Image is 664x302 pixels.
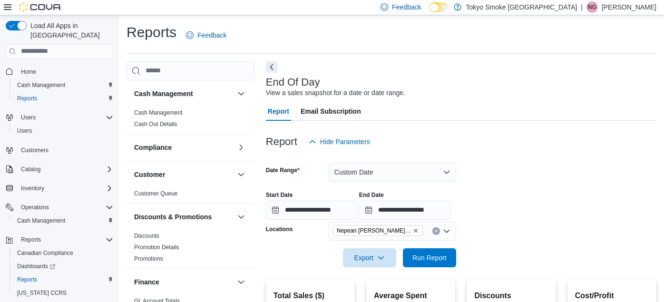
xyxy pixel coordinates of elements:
[235,142,247,153] button: Compliance
[17,234,45,245] button: Reports
[13,125,113,136] span: Users
[17,289,67,297] span: [US_STATE] CCRS
[429,12,430,13] span: Dark Mode
[13,274,113,285] span: Reports
[2,111,117,124] button: Users
[332,225,423,236] span: Nepean Chapman Mills
[17,112,39,123] button: Users
[17,276,37,283] span: Reports
[134,109,182,117] span: Cash Management
[134,190,177,197] a: Customer Queue
[134,233,159,239] a: Discounts
[134,89,234,98] button: Cash Management
[182,26,230,45] a: Feedback
[127,230,254,268] div: Discounts & Promotions
[10,260,117,273] a: Dashboards
[2,65,117,78] button: Home
[134,143,172,152] h3: Compliance
[305,132,374,151] button: Hide Parameters
[21,146,49,154] span: Customers
[17,164,113,175] span: Catalog
[320,137,370,146] span: Hide Parameters
[301,102,361,121] span: Email Subscription
[134,120,177,128] span: Cash Out Details
[266,61,277,73] button: Next
[13,93,41,104] a: Reports
[134,212,212,222] h3: Discounts & Promotions
[21,236,41,244] span: Reports
[127,188,254,203] div: Customer
[10,286,117,300] button: [US_STATE] CCRS
[343,248,396,267] button: Export
[21,204,49,211] span: Operations
[197,30,226,40] span: Feedback
[266,136,297,147] h3: Report
[13,274,41,285] a: Reports
[392,2,421,12] span: Feedback
[134,143,234,152] button: Compliance
[2,163,117,176] button: Catalog
[134,89,193,98] h3: Cash Management
[13,287,113,299] span: Washington CCRS
[17,145,52,156] a: Customers
[588,1,596,13] span: NG
[2,143,117,157] button: Customers
[266,191,293,199] label: Start Date
[17,263,55,270] span: Dashboards
[27,21,113,40] span: Load All Apps in [GEOGRAPHIC_DATA]
[443,227,450,235] button: Open list of options
[266,201,357,220] input: Press the down key to open a popover containing a calendar.
[235,88,247,99] button: Cash Management
[13,247,77,259] a: Canadian Compliance
[17,66,113,78] span: Home
[2,182,117,195] button: Inventory
[413,228,419,234] button: Remove Nepean Chapman Mills from selection in this group
[13,93,113,104] span: Reports
[13,79,113,91] span: Cash Management
[10,273,117,286] button: Reports
[127,107,254,134] div: Cash Management
[134,170,234,179] button: Customer
[134,277,159,287] h3: Finance
[13,261,59,272] a: Dashboards
[17,144,113,156] span: Customers
[586,1,598,13] div: Nadine Guindon
[10,92,117,105] button: Reports
[17,112,113,123] span: Users
[134,109,182,116] a: Cash Management
[17,81,65,89] span: Cash Management
[13,215,113,226] span: Cash Management
[235,276,247,288] button: Finance
[235,211,247,223] button: Discounts & Promotions
[235,169,247,180] button: Customer
[17,127,32,135] span: Users
[266,77,320,88] h3: End Of Day
[21,68,36,76] span: Home
[17,217,65,224] span: Cash Management
[134,277,234,287] button: Finance
[359,191,384,199] label: End Date
[134,244,179,251] a: Promotion Details
[19,2,62,12] img: Cova
[359,201,450,220] input: Press the down key to open a popover containing a calendar.
[374,290,448,302] h2: Average Spent
[337,226,411,235] span: Nepean [PERSON_NAME] [PERSON_NAME]
[134,212,234,222] button: Discounts & Promotions
[602,1,656,13] p: [PERSON_NAME]
[13,247,113,259] span: Canadian Compliance
[403,248,456,267] button: Run Report
[13,79,69,91] a: Cash Management
[575,290,649,302] h2: Cost/Profit
[17,249,73,257] span: Canadian Compliance
[17,202,113,213] span: Operations
[273,290,347,302] h2: Total Sales ($)
[17,66,40,78] a: Home
[268,102,289,121] span: Report
[17,234,113,245] span: Reports
[412,253,447,263] span: Run Report
[134,255,163,263] span: Promotions
[21,114,36,121] span: Users
[466,1,577,13] p: Tokyo Smoke [GEOGRAPHIC_DATA]
[17,164,44,175] button: Catalog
